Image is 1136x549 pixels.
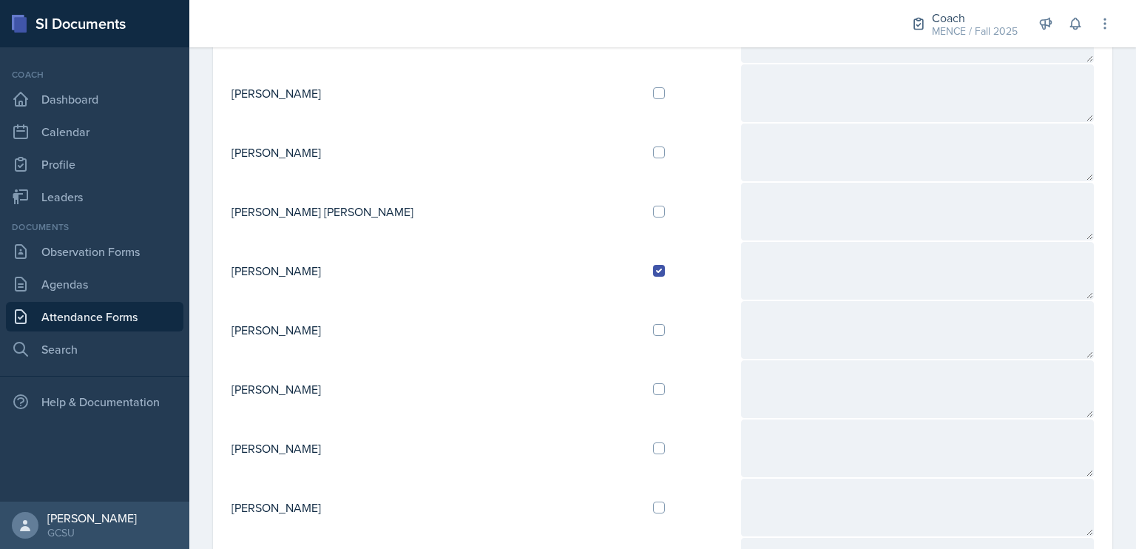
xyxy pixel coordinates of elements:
a: Observation Forms [6,237,183,266]
td: [PERSON_NAME] [231,241,641,300]
td: [PERSON_NAME] [231,478,641,537]
a: Profile [6,149,183,179]
td: [PERSON_NAME] [231,300,641,360]
td: [PERSON_NAME] [PERSON_NAME] [231,182,641,241]
td: [PERSON_NAME] [231,123,641,182]
td: [PERSON_NAME] [231,64,641,123]
div: Help & Documentation [6,387,183,417]
td: [PERSON_NAME] [231,419,641,478]
a: Search [6,334,183,364]
div: Coach [932,9,1018,27]
td: [PERSON_NAME] [231,360,641,419]
a: Leaders [6,182,183,212]
a: Dashboard [6,84,183,114]
div: Documents [6,220,183,234]
a: Attendance Forms [6,302,183,331]
div: [PERSON_NAME] [47,511,137,525]
div: Coach [6,68,183,81]
div: GCSU [47,525,137,540]
a: Agendas [6,269,183,299]
a: Calendar [6,117,183,146]
div: MENCE / Fall 2025 [932,24,1018,39]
